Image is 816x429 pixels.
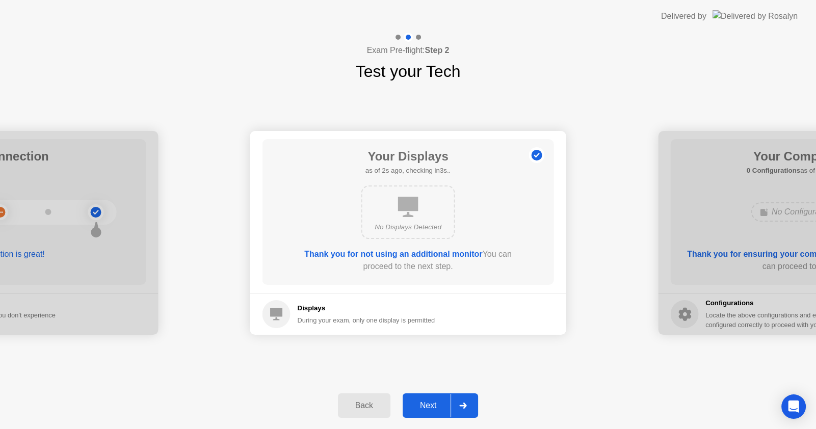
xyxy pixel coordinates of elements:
[298,315,435,325] div: During your exam, only one display is permitted
[367,44,450,57] h4: Exam Pre-flight:
[713,10,798,22] img: Delivered by Rosalyn
[292,248,525,273] div: You can proceed to the next step.
[661,10,706,22] div: Delivered by
[298,303,435,313] h5: Displays
[371,222,446,232] div: No Displays Detected
[781,394,806,419] div: Open Intercom Messenger
[365,147,451,166] h1: Your Displays
[406,401,451,410] div: Next
[403,393,479,418] button: Next
[304,250,482,258] b: Thank you for not using an additional monitor
[341,401,387,410] div: Back
[425,46,449,55] b: Step 2
[365,166,451,176] h5: as of 2s ago, checking in3s..
[356,59,461,84] h1: Test your Tech
[338,393,390,418] button: Back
